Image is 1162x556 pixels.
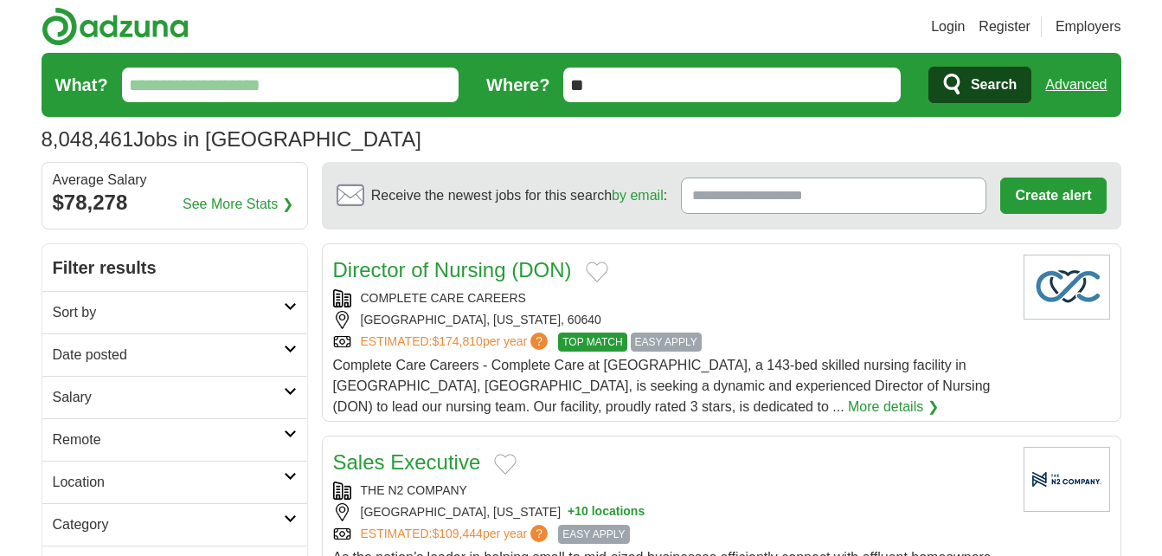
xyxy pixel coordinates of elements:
span: + [568,503,575,521]
a: Category [42,503,307,546]
a: Director of Nursing (DON) [333,258,572,281]
span: TOP MATCH [558,333,626,352]
span: Complete Care Careers - Complete Care at [GEOGRAPHIC_DATA], a 143-bed skilled nursing facility in... [333,358,991,414]
h2: Location [53,472,284,493]
span: EASY APPLY [558,525,629,544]
a: Advanced [1045,68,1107,102]
span: $174,810 [432,334,482,348]
img: Adzuna logo [42,7,189,46]
a: Employers [1056,16,1121,37]
div: Average Salary [53,173,297,187]
h2: Filter results [42,244,307,291]
button: Search [928,67,1031,103]
button: Add to favorite jobs [494,454,517,475]
label: Where? [486,72,549,98]
a: Salary [42,376,307,418]
a: Remote [42,418,307,461]
a: ESTIMATED:$109,444per year? [361,525,552,544]
span: ? [530,525,548,542]
h2: Sort by [53,302,284,323]
a: Sort by [42,291,307,333]
a: More details ❯ [848,397,939,417]
span: $109,444 [432,527,482,540]
a: See More Stats ❯ [183,194,293,215]
div: [GEOGRAPHIC_DATA], [US_STATE], 60640 [333,311,1010,329]
span: Search [971,68,1017,102]
span: Receive the newest jobs for this search : [371,185,667,206]
a: Date posted [42,333,307,376]
span: ? [530,333,548,350]
div: COMPLETE CARE CAREERS [333,289,1010,307]
h2: Category [53,514,284,535]
a: Register [979,16,1030,37]
a: Login [931,16,965,37]
span: 8,048,461 [42,124,134,155]
a: Sales Executive [333,450,481,474]
a: ESTIMATED:$174,810per year? [361,333,552,352]
h2: Date posted [53,345,284,365]
a: by email [612,188,664,203]
h2: Salary [53,387,284,408]
a: Location [42,461,307,503]
button: Create alert [1000,178,1106,214]
img: Company logo [1024,447,1110,512]
h1: Jobs in [GEOGRAPHIC_DATA] [42,127,421,151]
button: +10 locations [568,503,645,521]
span: EASY APPLY [631,333,702,352]
div: THE N2 COMPANY [333,482,1010,500]
img: Company logo [1024,255,1110,320]
button: Add to favorite jobs [586,262,608,282]
div: $78,278 [53,187,297,218]
h2: Remote [53,430,284,450]
div: [GEOGRAPHIC_DATA], [US_STATE] [333,503,1010,521]
label: What? [55,72,108,98]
